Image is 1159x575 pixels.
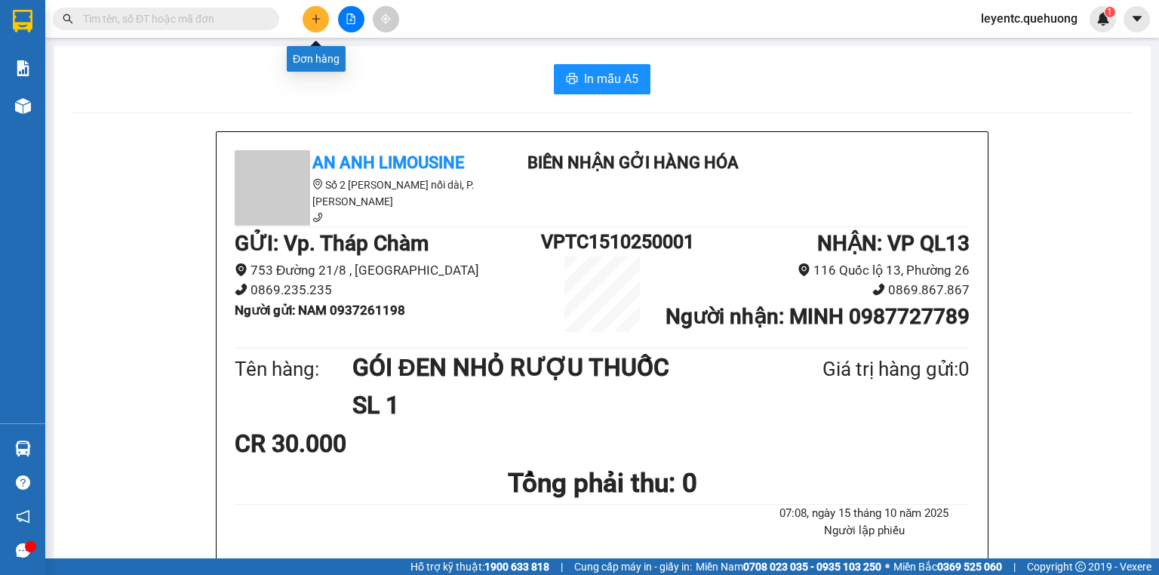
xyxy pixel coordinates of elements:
[574,558,692,575] span: Cung cấp máy in - giấy in:
[743,561,881,573] strong: 0708 023 035 - 0935 103 250
[885,564,890,570] span: ⚪️
[235,263,247,276] span: environment
[1105,7,1115,17] sup: 1
[352,386,749,424] h1: SL 1
[817,231,970,256] b: NHẬN : VP QL13
[312,212,323,223] span: phone
[13,10,32,32] img: logo-vxr
[311,14,321,24] span: plus
[872,283,885,296] span: phone
[16,509,30,524] span: notification
[798,263,810,276] span: environment
[15,441,31,457] img: warehouse-icon
[235,283,247,296] span: phone
[380,14,391,24] span: aim
[312,153,464,172] b: An Anh Limousine
[83,11,261,27] input: Tìm tên, số ĐT hoặc mã đơn
[1124,6,1150,32] button: caret-down
[1130,12,1144,26] span: caret-down
[235,354,352,385] div: Tên hàng:
[352,349,749,386] h1: GÓI ĐEN NHỎ RƯỢU THUỐC
[63,14,73,24] span: search
[373,6,399,32] button: aim
[663,260,970,281] li: 116 Quốc lộ 13, Phường 26
[16,543,30,558] span: message
[1075,561,1086,572] span: copyright
[561,558,563,575] span: |
[566,72,578,87] span: printer
[1107,7,1112,17] span: 1
[303,6,329,32] button: plus
[235,260,541,281] li: 753 Đường 21/8 , [GEOGRAPHIC_DATA]
[1096,12,1110,26] img: icon-new-feature
[410,558,549,575] span: Hỗ trợ kỹ thuật:
[346,14,356,24] span: file-add
[312,179,323,189] span: environment
[338,6,364,32] button: file-add
[15,60,31,76] img: solution-icon
[235,463,970,504] h1: Tổng phải thu: 0
[484,561,549,573] strong: 1900 633 818
[235,303,405,318] b: Người gửi : NAM 0937261198
[696,558,881,575] span: Miền Nam
[15,98,31,114] img: warehouse-icon
[969,9,1090,28] span: leyentc.quehuong
[749,354,970,385] div: Giá trị hàng gửi: 0
[235,177,506,210] li: Số 2 [PERSON_NAME] nối dài, P. [PERSON_NAME]
[235,425,477,463] div: CR 30.000
[759,505,970,523] li: 07:08, ngày 15 tháng 10 năm 2025
[235,231,429,256] b: GỬI : Vp. Tháp Chàm
[759,522,970,540] li: Người lập phiếu
[235,280,541,300] li: 0869.235.235
[584,69,638,88] span: In mẫu A5
[663,280,970,300] li: 0869.867.867
[16,475,30,490] span: question-circle
[527,153,739,172] b: Biên nhận gởi hàng hóa
[541,227,663,257] h1: VPTC1510250001
[1013,558,1016,575] span: |
[666,304,970,329] b: Người nhận : MINH 0987727789
[937,561,1002,573] strong: 0369 525 060
[554,64,650,94] button: printerIn mẫu A5
[893,558,1002,575] span: Miền Bắc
